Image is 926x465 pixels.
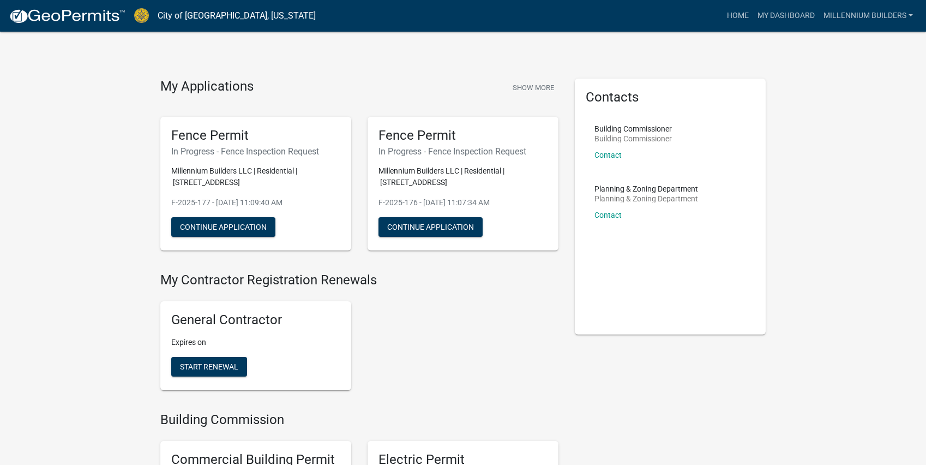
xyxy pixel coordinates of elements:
button: Continue Application [378,217,483,237]
p: Building Commissioner [594,125,672,133]
a: City of [GEOGRAPHIC_DATA], [US_STATE] [158,7,316,25]
span: Start Renewal [180,362,238,371]
h5: Fence Permit [378,128,548,144]
p: Planning & Zoning Department [594,185,698,193]
p: Millennium Builders LLC | Residential | [STREET_ADDRESS] [378,165,548,188]
h4: My Applications [160,79,254,95]
p: F-2025-177 - [DATE] 11:09:40 AM [171,197,340,208]
button: Start Renewal [171,357,247,377]
a: Contact [594,151,622,159]
a: Contact [594,211,622,219]
p: Expires on [171,337,340,348]
h4: My Contractor Registration Renewals [160,272,558,288]
p: Millennium Builders LLC | Residential | [STREET_ADDRESS] [171,165,340,188]
p: Building Commissioner [594,135,672,142]
h5: Fence Permit [171,128,340,144]
h6: In Progress - Fence Inspection Request [378,146,548,157]
h5: General Contractor [171,312,340,328]
h5: Contacts [586,90,755,105]
button: Show More [508,79,558,97]
h4: Building Commission [160,412,558,428]
p: Planning & Zoning Department [594,195,698,202]
wm-registration-list-section: My Contractor Registration Renewals [160,272,558,399]
img: City of Jeffersonville, Indiana [134,8,149,23]
a: My Dashboard [753,5,819,26]
a: Millennium Builders [819,5,917,26]
a: Home [723,5,753,26]
button: Continue Application [171,217,275,237]
p: F-2025-176 - [DATE] 11:07:34 AM [378,197,548,208]
h6: In Progress - Fence Inspection Request [171,146,340,157]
